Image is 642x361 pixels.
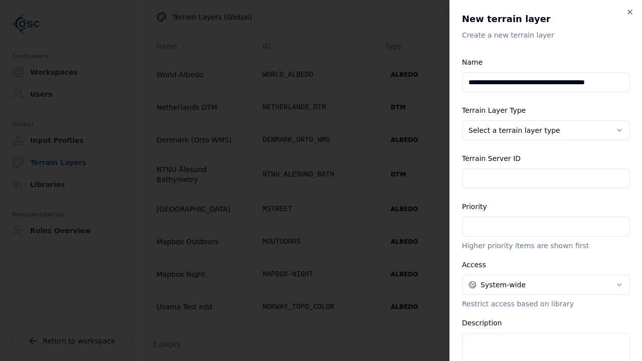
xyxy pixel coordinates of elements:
label: Terrain Server ID [462,154,521,162]
label: Description [462,319,502,327]
p: Restrict access based on library [462,299,630,309]
p: Higher priority items are shown first [462,241,630,251]
label: Priority [462,203,487,211]
label: Terrain Layer Type [462,106,526,114]
label: Access [462,261,486,269]
h2: New terrain layer [462,12,630,26]
p: Create a new terrain layer [462,30,630,40]
label: Name [462,58,483,66]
